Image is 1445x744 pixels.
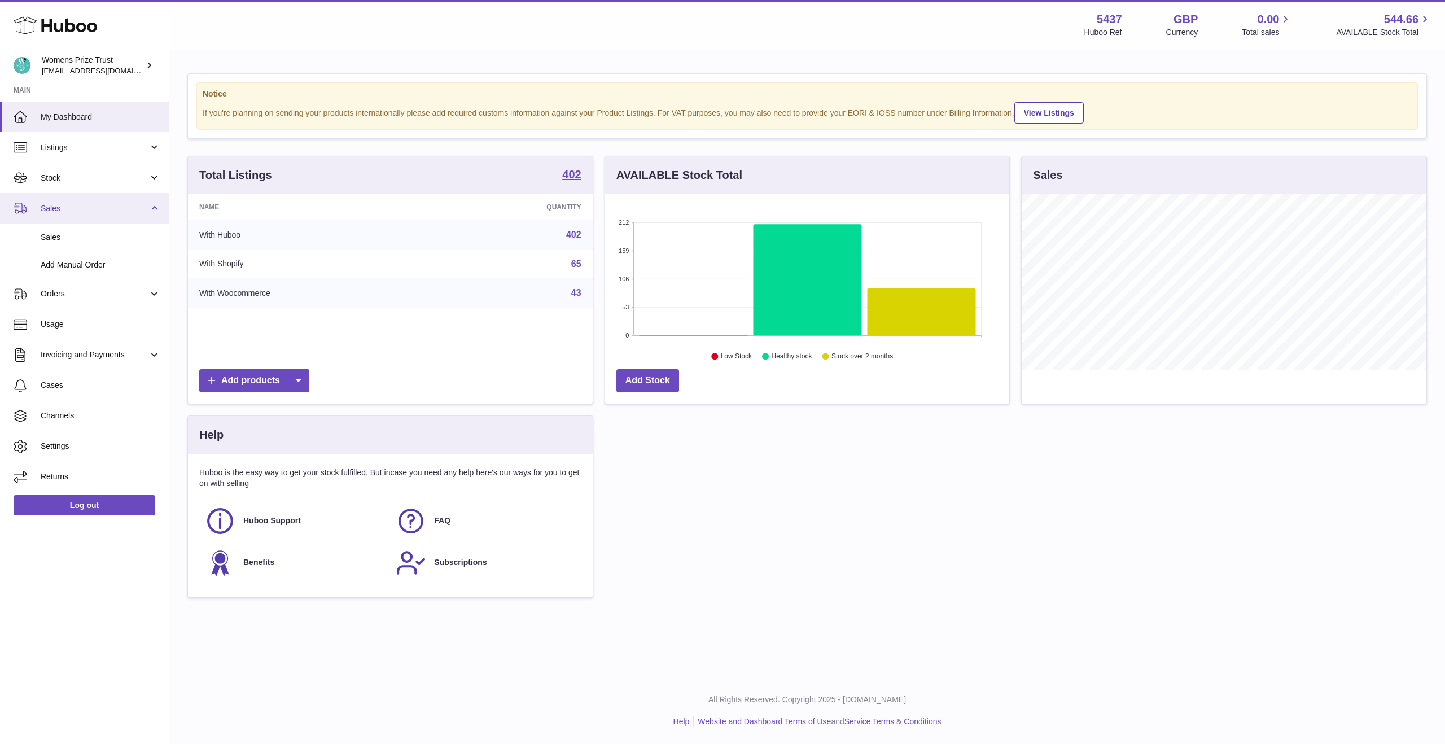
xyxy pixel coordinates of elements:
a: 65 [571,259,581,269]
span: 0.00 [1258,12,1280,27]
span: Add Manual Order [41,260,160,270]
span: AVAILABLE Stock Total [1336,27,1431,38]
strong: 5437 [1097,12,1122,27]
span: Benefits [243,557,274,568]
text: Low Stock [721,353,752,361]
a: FAQ [396,506,575,536]
span: FAQ [434,515,450,526]
span: Invoicing and Payments [41,349,148,360]
a: View Listings [1014,102,1084,124]
span: [EMAIL_ADDRESS][DOMAIN_NAME] [42,66,166,75]
div: If you're planning on sending your products internationally please add required customs informati... [203,100,1412,124]
span: Subscriptions [434,557,487,568]
img: info@womensprizeforfiction.co.uk [14,57,30,74]
text: Stock over 2 months [831,353,893,361]
div: Currency [1166,27,1198,38]
text: 159 [619,247,629,254]
text: 53 [622,304,629,310]
td: With Huboo [188,220,439,250]
strong: 402 [562,169,581,180]
h3: Help [199,427,224,443]
a: 402 [562,169,581,182]
span: Channels [41,410,160,421]
span: My Dashboard [41,112,160,122]
a: Website and Dashboard Terms of Use [698,717,831,726]
a: 43 [571,288,581,297]
span: Orders [41,288,148,299]
h3: Sales [1033,168,1062,183]
span: Huboo Support [243,515,301,526]
a: Add products [199,369,309,392]
text: Healthy stock [771,353,812,361]
text: 212 [619,219,629,226]
h3: AVAILABLE Stock Total [616,168,742,183]
span: Sales [41,203,148,214]
p: All Rights Reserved. Copyright 2025 - [DOMAIN_NAME] [178,694,1436,705]
a: Help [673,717,690,726]
div: Womens Prize Trust [42,55,143,76]
p: Huboo is the easy way to get your stock fulfilled. But incase you need any help here's our ways f... [199,467,581,489]
a: Service Terms & Conditions [844,717,942,726]
a: 0.00 Total sales [1242,12,1292,38]
text: 106 [619,275,629,282]
span: Returns [41,471,160,482]
td: With Woocommerce [188,278,439,308]
span: Settings [41,441,160,452]
span: Stock [41,173,148,183]
a: Subscriptions [396,548,575,578]
div: Huboo Ref [1084,27,1122,38]
a: Add Stock [616,369,679,392]
strong: GBP [1173,12,1198,27]
td: With Shopify [188,250,439,279]
a: 544.66 AVAILABLE Stock Total [1336,12,1431,38]
h3: Total Listings [199,168,272,183]
a: 402 [566,230,581,239]
text: 0 [625,332,629,339]
a: Huboo Support [205,506,384,536]
span: Usage [41,319,160,330]
span: Total sales [1242,27,1292,38]
a: Benefits [205,548,384,578]
strong: Notice [203,89,1412,99]
th: Name [188,194,439,220]
span: 544.66 [1384,12,1418,27]
span: Cases [41,380,160,391]
span: Listings [41,142,148,153]
th: Quantity [439,194,593,220]
a: Log out [14,495,155,515]
span: Sales [41,232,160,243]
li: and [694,716,941,727]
